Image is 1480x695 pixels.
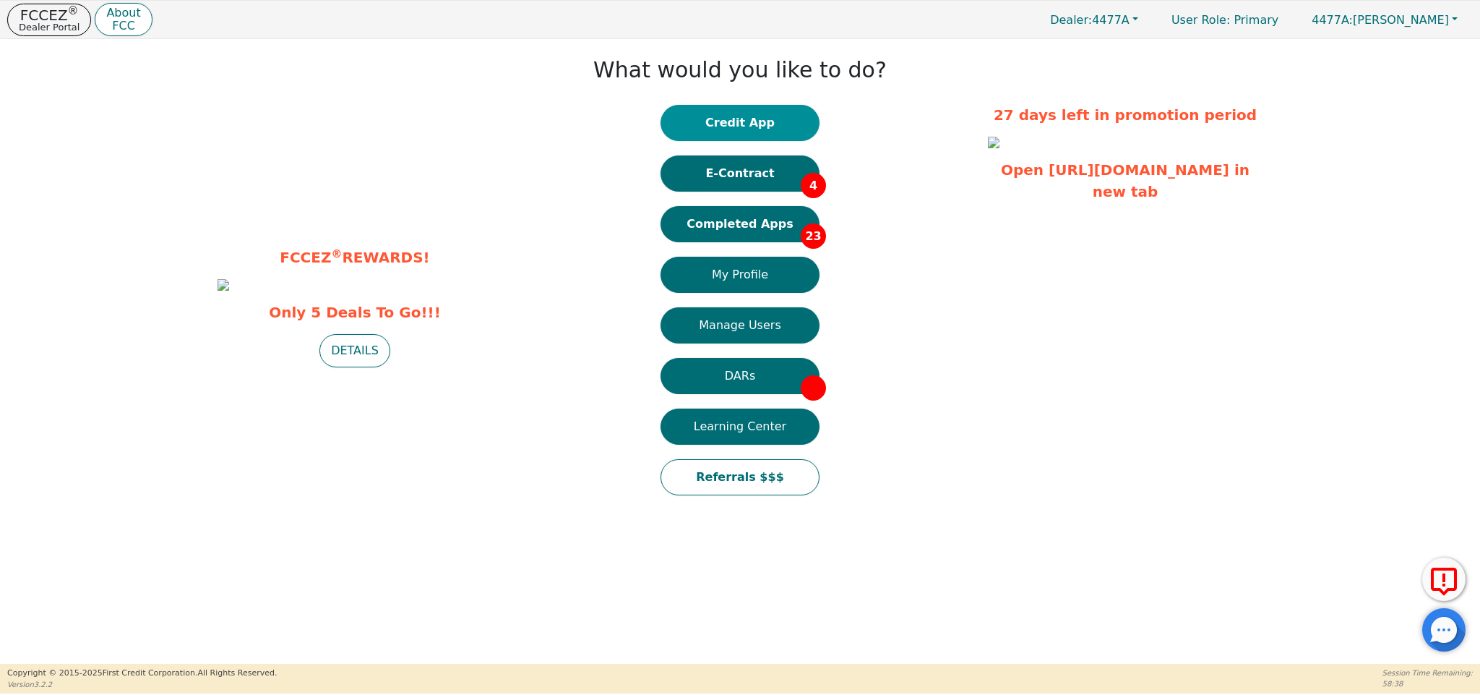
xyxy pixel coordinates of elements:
[661,409,819,445] button: Learning Center
[1157,6,1293,34] p: Primary
[1422,558,1466,601] button: Report Error to FCC
[988,137,999,148] img: f7eb3d76-b1e1-413e-8158-8ce11921e72b
[331,247,342,260] sup: ®
[593,57,887,83] h1: What would you like to do?
[988,104,1262,126] p: 27 days left in promotion period
[218,302,492,323] span: Only 5 Deals To Go!!!
[801,223,826,249] span: 23
[19,8,79,22] p: FCCEZ
[661,307,819,344] button: Manage Users
[661,155,819,192] button: E-Contract4
[1157,6,1293,34] a: User Role: Primary
[1296,9,1473,31] button: 4477A:[PERSON_NAME]
[1382,668,1473,678] p: Session Time Remaining:
[661,358,819,394] button: DARs
[661,459,819,495] button: Referrals $$$
[1050,13,1130,27] span: 4477A
[1382,678,1473,689] p: 58:38
[1171,13,1230,27] span: User Role :
[19,22,79,32] p: Dealer Portal
[319,334,390,367] button: DETAILS
[7,679,277,690] p: Version 3.2.2
[1050,13,1092,27] span: Dealer:
[7,4,91,36] button: FCCEZ®Dealer Portal
[1312,13,1353,27] span: 4477A:
[7,668,277,680] p: Copyright © 2015- 2025 First Credit Corporation.
[1035,9,1153,31] button: Dealer:4477A
[661,257,819,293] button: My Profile
[68,4,79,17] sup: ®
[661,105,819,141] button: Credit App
[106,20,140,32] p: FCC
[197,668,277,678] span: All Rights Reserved.
[218,279,229,291] img: 6c3a8b89-d331-4888-822d-4bb755fee869
[106,7,140,19] p: About
[95,3,152,37] button: AboutFCC
[218,247,492,268] p: FCCEZ REWARDS!
[661,206,819,242] button: Completed Apps23
[1312,13,1449,27] span: [PERSON_NAME]
[1001,161,1249,200] a: Open [URL][DOMAIN_NAME] in new tab
[801,173,826,198] span: 4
